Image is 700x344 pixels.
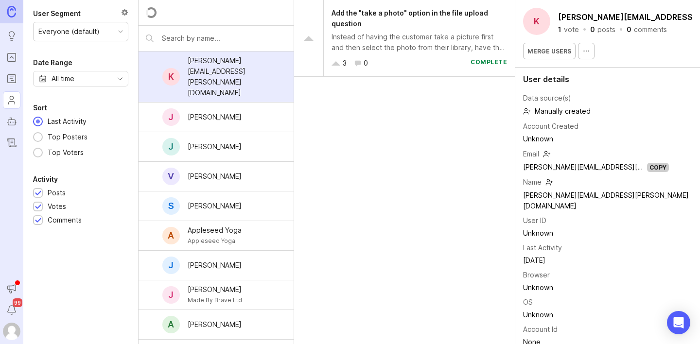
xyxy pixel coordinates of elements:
span: Add the "take a photo" option in the file upload question [332,9,488,28]
div: V [162,168,180,185]
div: Unknown [523,228,692,239]
div: Appleseed Yoga [188,236,242,246]
div: Last Activity [43,116,91,127]
a: Changelog [3,134,20,152]
div: Browser [523,270,550,280]
div: [PERSON_NAME] [188,112,242,122]
div: Activity [33,173,58,185]
div: posts [597,26,615,33]
div: User ID [523,215,546,226]
td: [PERSON_NAME][EMAIL_ADDRESS][PERSON_NAME][DOMAIN_NAME] [523,189,692,212]
div: S [162,197,180,215]
a: Roadmaps [3,70,20,87]
div: J [162,257,180,274]
div: 0 [590,26,595,33]
div: Votes [48,201,66,212]
input: Search by name... [162,33,286,44]
div: Data source(s) [523,93,571,103]
div: User details [523,75,692,83]
div: [PERSON_NAME] [188,141,242,152]
div: · [618,26,624,33]
div: Instead of having the customer take a picture first and then select the photo from their library,... [332,32,507,53]
div: [PERSON_NAME] [188,284,242,295]
img: Canny Home [7,6,16,17]
div: Copy [647,163,669,172]
span: 99 [13,298,22,307]
div: complete [471,58,507,69]
div: comments [634,26,667,33]
div: Email [523,149,539,159]
div: 1 [558,26,561,33]
time: [DATE] [523,256,545,264]
div: J [162,108,180,126]
div: User Segment [33,8,81,19]
div: Everyone (default) [38,26,100,37]
div: Last Activity [523,242,562,253]
div: Appleseed Yoga [188,225,242,236]
div: Top Voters [43,147,88,158]
button: Merge users [523,43,576,59]
div: 3 [343,58,347,69]
div: Date Range [33,57,72,69]
a: Ideas [3,27,20,45]
div: K [162,68,180,86]
div: A [162,227,180,244]
div: A [162,316,180,333]
a: Portal [3,49,20,66]
div: [PERSON_NAME] [188,319,242,330]
div: Made By Brave Ltd [188,295,242,306]
div: Sort [33,102,47,114]
div: [PERSON_NAME][EMAIL_ADDRESS][PERSON_NAME][DOMAIN_NAME] [188,55,278,98]
div: 0 [364,58,368,69]
div: 0 [627,26,631,33]
div: All time [52,73,74,84]
div: vote [564,26,579,33]
div: Top Posters [43,132,92,142]
span: Merge users [527,48,571,55]
div: · [582,26,587,33]
div: OS [523,297,533,308]
div: [PERSON_NAME] [188,201,242,211]
div: K [523,8,550,35]
img: Andrew Demeter [3,323,20,340]
div: Name [523,177,542,188]
div: Open Intercom Messenger [667,311,690,334]
td: Unknown [523,309,692,321]
button: Notifications [3,301,20,319]
div: [PERSON_NAME] [188,171,242,182]
div: J [162,286,180,304]
a: Users [3,91,20,109]
div: Comments [48,215,82,225]
td: Unknown [523,281,692,294]
div: [PERSON_NAME] [188,260,242,271]
div: Account Created [523,121,578,132]
div: Unknown [523,134,692,144]
a: Autopilot [3,113,20,130]
button: Announcements [3,280,20,297]
span: Manually created [523,105,591,117]
div: J [162,138,180,155]
svg: toggle icon [112,75,128,83]
div: Posts [48,188,66,198]
div: Account Id [523,324,558,335]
